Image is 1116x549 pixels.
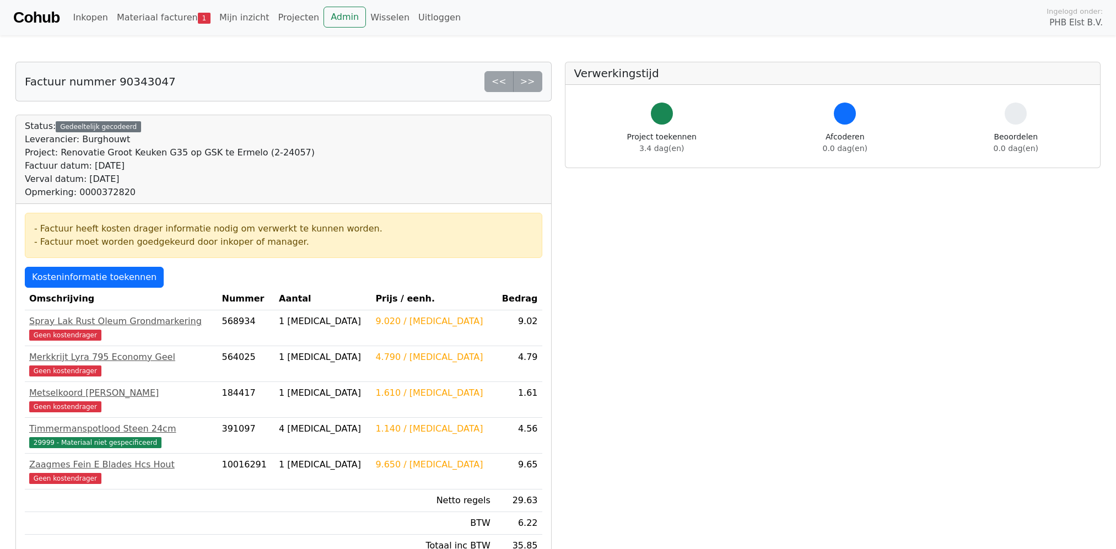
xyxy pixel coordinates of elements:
td: 184417 [218,382,275,418]
div: - Factuur moet worden goedgekeurd door inkoper of manager. [34,235,533,249]
td: 391097 [218,418,275,454]
span: 0.0 dag(en) [994,144,1038,153]
td: 9.65 [495,454,542,489]
div: Afcoderen [823,131,867,154]
td: 29.63 [495,489,542,512]
div: 4 [MEDICAL_DATA] [279,422,366,435]
h5: Verwerkingstijd [574,67,1092,80]
a: Mijn inzicht [215,7,274,29]
div: Metselkoord [PERSON_NAME] [29,386,213,400]
div: 9.650 / [MEDICAL_DATA] [375,458,490,471]
span: 29999 - Materiaal niet gespecificeerd [29,437,161,448]
span: Geen kostendrager [29,330,101,341]
div: Beoordelen [994,131,1038,154]
a: Materiaal facturen1 [112,7,215,29]
a: Merkkrijt Lyra 795 Economy GeelGeen kostendrager [29,351,213,377]
a: Metselkoord [PERSON_NAME]Geen kostendrager [29,386,213,413]
a: Timmermanspotlood Steen 24cm29999 - Materiaal niet gespecificeerd [29,422,213,449]
a: Wisselen [366,7,414,29]
div: Opmerking: 0000372820 [25,186,315,199]
td: 564025 [218,346,275,382]
span: 3.4 dag(en) [639,144,684,153]
div: Spray Lak Rust Oleum Grondmarkering [29,315,213,328]
span: 0.0 dag(en) [823,144,867,153]
a: Spray Lak Rust Oleum GrondmarkeringGeen kostendrager [29,315,213,341]
a: Uitloggen [414,7,465,29]
div: Zaagmes Fein E Blades Hcs Hout [29,458,213,471]
div: 1 [MEDICAL_DATA] [279,315,366,328]
div: Status: [25,120,315,199]
div: 4.790 / [MEDICAL_DATA] [375,351,490,364]
div: Merkkrijt Lyra 795 Economy Geel [29,351,213,364]
a: Projecten [273,7,324,29]
span: 1 [198,13,211,24]
td: 4.79 [495,346,542,382]
span: Ingelogd onder: [1047,6,1103,17]
div: Factuur datum: [DATE] [25,159,315,173]
span: Geen kostendrager [29,473,101,484]
div: Timmermanspotlood Steen 24cm [29,422,213,435]
a: Cohub [13,4,60,31]
th: Prijs / eenh. [371,288,494,310]
div: 1.610 / [MEDICAL_DATA] [375,386,490,400]
td: 10016291 [218,454,275,489]
div: 1 [MEDICAL_DATA] [279,386,366,400]
div: 9.020 / [MEDICAL_DATA] [375,315,490,328]
td: 9.02 [495,310,542,346]
td: Netto regels [371,489,494,512]
div: 1.140 / [MEDICAL_DATA] [375,422,490,435]
span: PHB Elst B.V. [1049,17,1103,29]
td: BTW [371,512,494,535]
th: Omschrijving [25,288,218,310]
a: Zaagmes Fein E Blades Hcs HoutGeen kostendrager [29,458,213,485]
div: Project toekennen [627,131,697,154]
th: Nummer [218,288,275,310]
div: 1 [MEDICAL_DATA] [279,351,366,364]
span: Geen kostendrager [29,365,101,376]
a: Inkopen [68,7,112,29]
h5: Factuur nummer 90343047 [25,75,176,88]
a: Kosteninformatie toekennen [25,267,164,288]
div: Gedeeltelijk gecodeerd [56,121,141,132]
td: 1.61 [495,382,542,418]
div: Leverancier: Burghouwt [25,133,315,146]
th: Aantal [274,288,371,310]
a: Admin [324,7,366,28]
span: Geen kostendrager [29,401,101,412]
div: - Factuur heeft kosten drager informatie nodig om verwerkt te kunnen worden. [34,222,533,235]
div: 1 [MEDICAL_DATA] [279,458,366,471]
div: Verval datum: [DATE] [25,173,315,186]
td: 568934 [218,310,275,346]
th: Bedrag [495,288,542,310]
td: 6.22 [495,512,542,535]
td: 4.56 [495,418,542,454]
div: Project: Renovatie Groot Keuken G35 op GSK te Ermelo (2-24057) [25,146,315,159]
